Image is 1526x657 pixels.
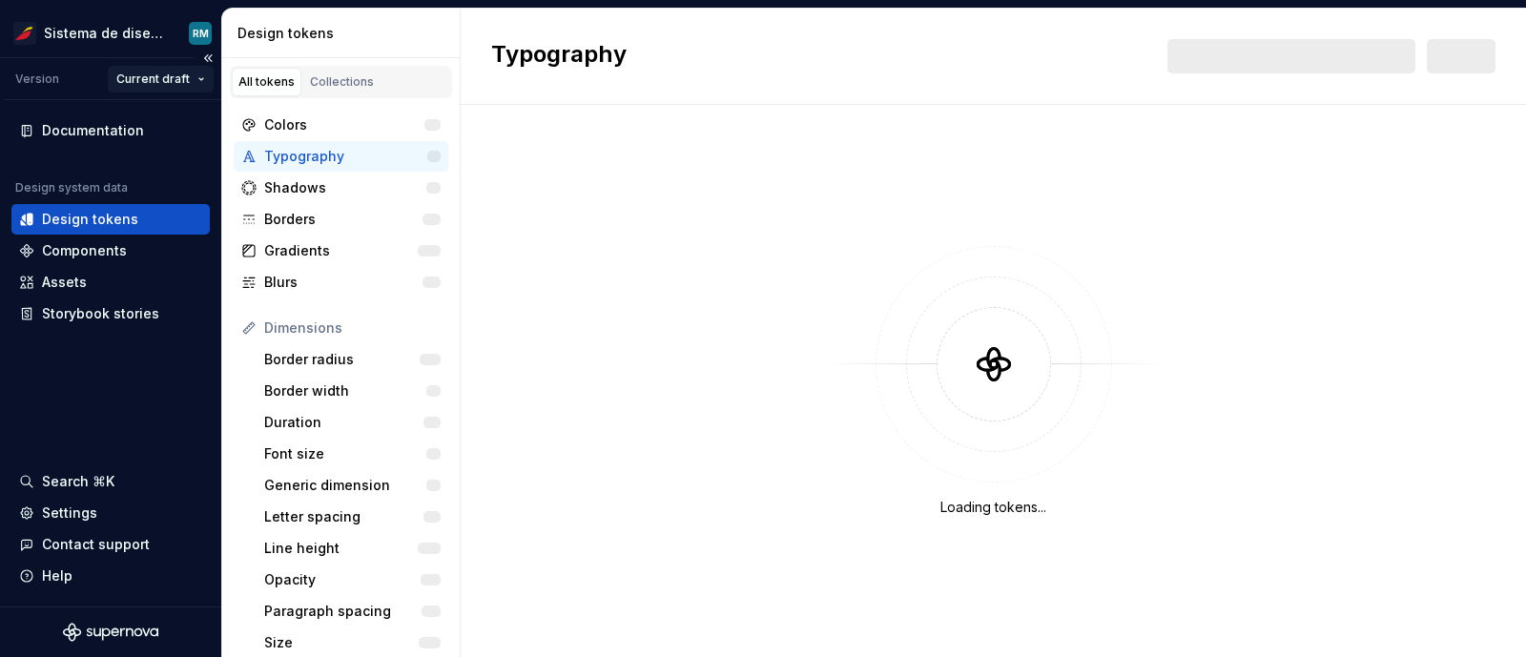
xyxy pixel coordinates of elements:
div: Storybook stories [42,304,159,323]
button: Sistema de diseño IberiaRM [4,12,217,53]
div: Contact support [42,535,150,554]
button: Current draft [108,66,214,92]
div: Settings [42,503,97,523]
div: Paragraph spacing [264,602,422,621]
img: 55604660-494d-44a9-beb2-692398e9940a.png [13,22,36,45]
div: Blurs [264,273,423,292]
button: Collapse sidebar [195,45,221,72]
div: Loading tokens... [940,498,1046,517]
div: Generic dimension [264,476,426,495]
a: Typography [234,141,448,172]
a: Assets [11,267,210,298]
div: Colors [264,115,424,134]
a: Documentation [11,115,210,146]
div: Line height [264,539,418,558]
a: Border radius [257,344,448,375]
div: Version [15,72,59,87]
div: RM [193,26,209,41]
a: Border width [257,376,448,406]
div: Components [42,241,127,260]
div: Documentation [42,121,144,140]
a: Shadows [234,173,448,203]
div: Dimensions [264,318,441,338]
a: Borders [234,204,448,235]
a: Colors [234,110,448,140]
div: Shadows [264,178,426,197]
div: Border width [264,381,426,400]
div: Design tokens [42,210,138,229]
div: Size [264,633,419,652]
div: Collections [310,74,374,90]
a: Blurs [234,267,448,298]
div: Help [42,566,72,585]
div: Opacity [264,570,421,589]
div: Sistema de diseño Iberia [44,24,166,43]
div: All tokens [238,74,295,90]
div: Borders [264,210,423,229]
div: Search ⌘K [42,472,114,491]
a: Paragraph spacing [257,596,448,626]
div: Design tokens [237,24,452,43]
div: Letter spacing [264,507,423,526]
div: Font size [264,444,426,463]
a: Settings [11,498,210,528]
a: Line height [257,533,448,564]
div: Assets [42,273,87,292]
a: Gradients [234,236,448,266]
div: Duration [264,413,423,432]
a: Opacity [257,565,448,595]
div: Design system data [15,180,128,195]
a: Duration [257,407,448,438]
div: Gradients [264,241,418,260]
button: Contact support [11,529,210,560]
span: Current draft [116,72,190,87]
a: Generic dimension [257,470,448,501]
a: Letter spacing [257,502,448,532]
a: Font size [257,439,448,469]
div: Typography [264,147,427,166]
div: Border radius [264,350,420,369]
h2: Typography [491,39,627,73]
svg: Supernova Logo [63,623,158,642]
button: Search ⌘K [11,466,210,497]
a: Storybook stories [11,298,210,329]
button: Help [11,561,210,591]
a: Design tokens [11,204,210,235]
a: Components [11,236,210,266]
